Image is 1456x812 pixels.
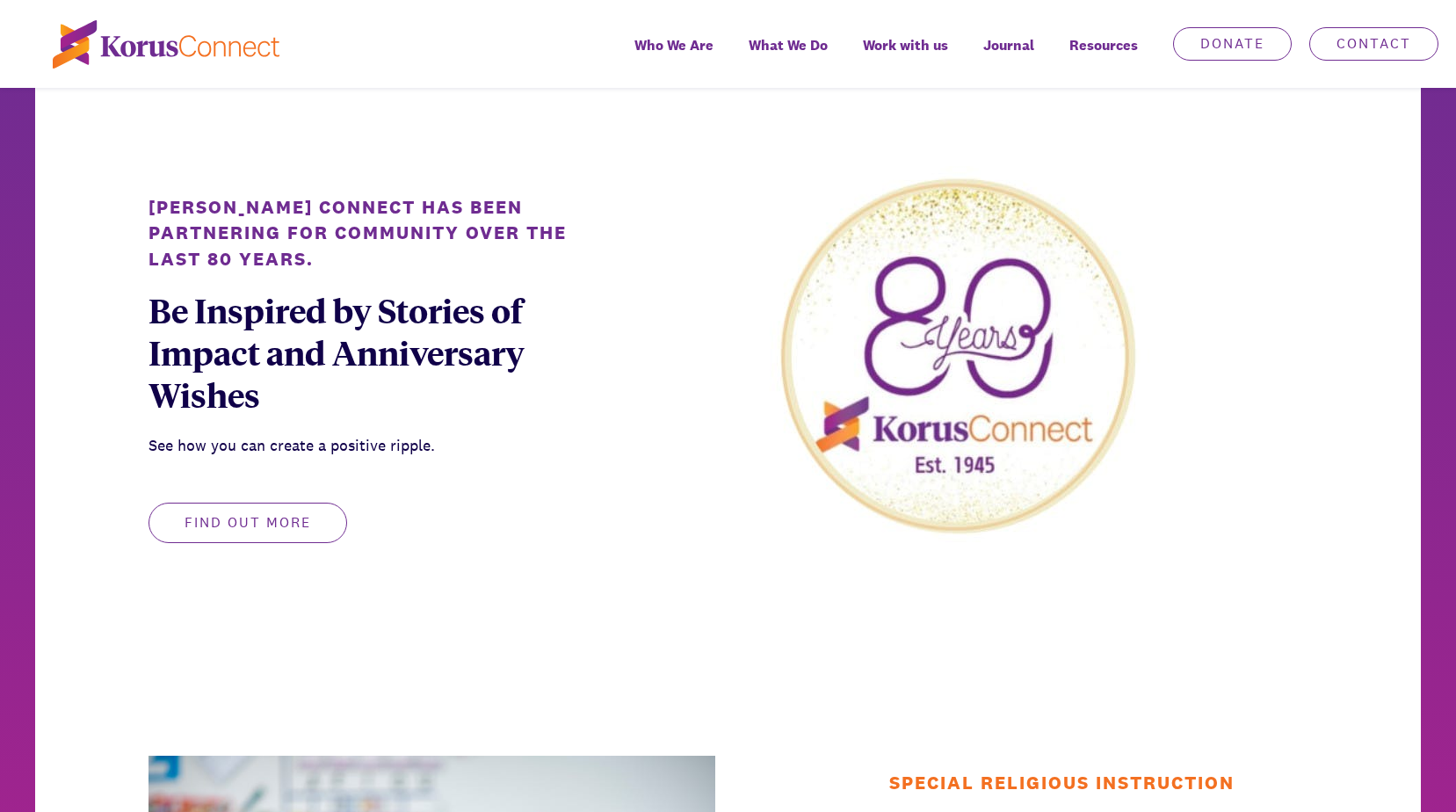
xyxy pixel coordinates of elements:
[634,33,714,58] span: Who We Are
[845,25,966,88] a: Work with us
[863,33,948,58] span: Work with us
[1173,27,1292,61] a: Donate
[617,25,731,88] a: Who We Are
[742,166,1165,542] img: aNNKw55xUNkB1CeJ_80thlogowgoldframe.jpg
[148,194,567,272] div: [PERSON_NAME] Connect has been partnering for community over the last 80 years.
[148,289,567,416] div: Be Inspired by Stories of Impact and Anniversary Wishes
[53,20,279,69] img: korus-connect%2Fc5177985-88d5-491d-9cd7-4a1febad1357_logo.svg
[983,33,1034,58] span: Journal
[148,503,347,543] button: Find out more
[731,25,845,88] a: What We Do
[148,433,567,459] div: See how you can create a positive ripple.
[749,33,828,58] span: What We Do
[1052,25,1155,88] div: Resources
[966,25,1052,88] a: Journal
[1309,27,1438,61] a: Contact
[148,515,347,530] a: Find out more
[889,770,1308,795] div: Special Religious Instruction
